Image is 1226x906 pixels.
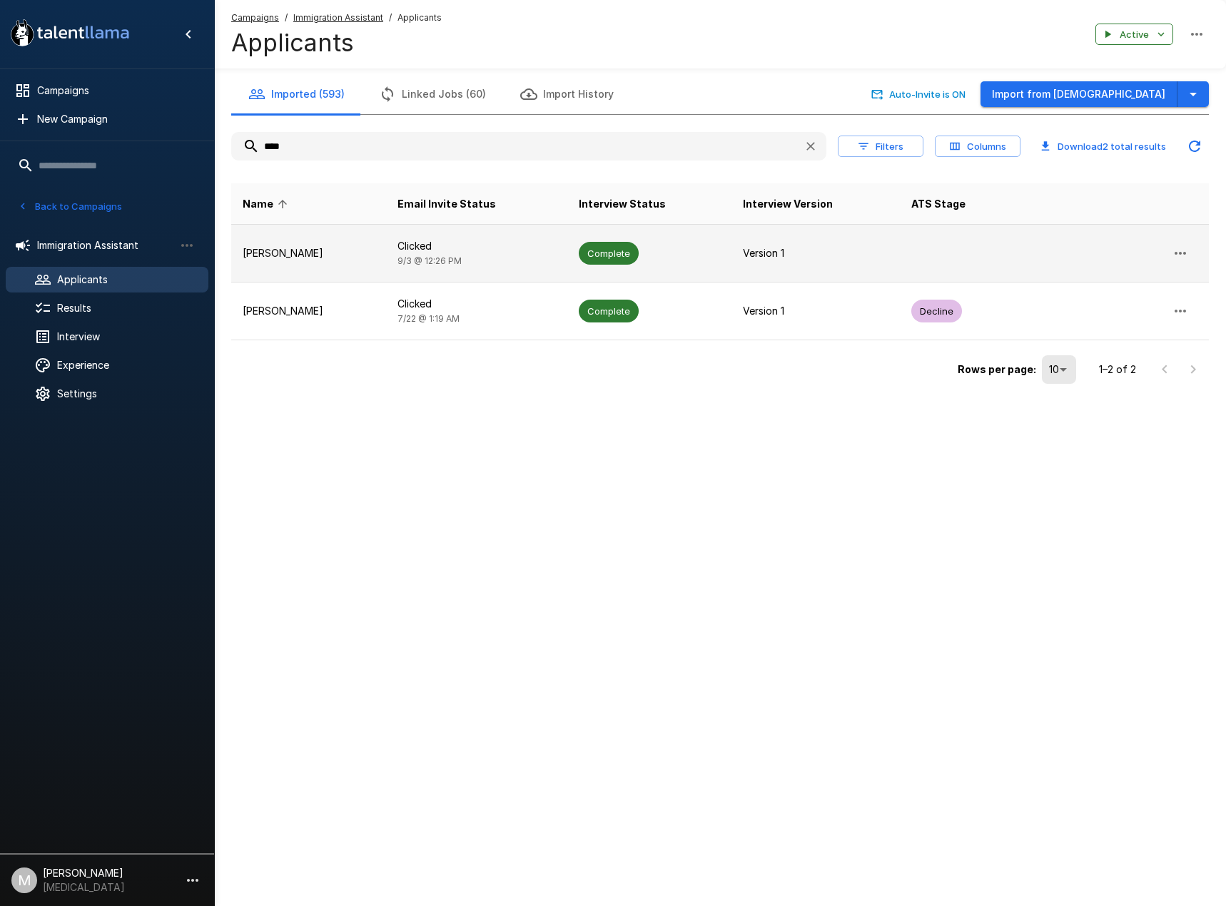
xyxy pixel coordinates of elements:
[579,305,639,318] span: Complete
[362,74,503,114] button: Linked Jobs (60)
[1042,355,1076,384] div: 10
[397,11,442,25] span: Applicants
[935,136,1020,158] button: Columns
[1099,362,1136,377] p: 1–2 of 2
[838,136,923,158] button: Filters
[397,239,556,253] p: Clicked
[389,11,392,25] span: /
[503,74,631,114] button: Import History
[397,297,556,311] p: Clicked
[243,195,292,213] span: Name
[743,304,888,318] p: Version 1
[911,195,966,213] span: ATS Stage
[868,83,969,106] button: Auto-Invite is ON
[397,195,496,213] span: Email Invite Status
[231,28,442,58] h4: Applicants
[231,74,362,114] button: Imported (593)
[397,313,460,324] span: 7/22 @ 1:19 AM
[911,305,962,318] span: Decline
[579,247,639,260] span: Complete
[743,195,833,213] span: Interview Version
[285,11,288,25] span: /
[243,304,375,318] p: [PERSON_NAME]
[1032,136,1175,158] button: Download2 total results
[981,81,1177,108] button: Import from [DEMOGRAPHIC_DATA]
[958,362,1036,377] p: Rows per page:
[1095,24,1173,46] button: Active
[1180,132,1209,161] button: Updated Today - 4:51 PM
[231,12,279,23] u: Campaigns
[579,195,666,213] span: Interview Status
[743,246,888,260] p: Version 1
[397,255,462,266] span: 9/3 @ 12:26 PM
[243,246,375,260] p: [PERSON_NAME]
[293,12,383,23] u: Immigration Assistant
